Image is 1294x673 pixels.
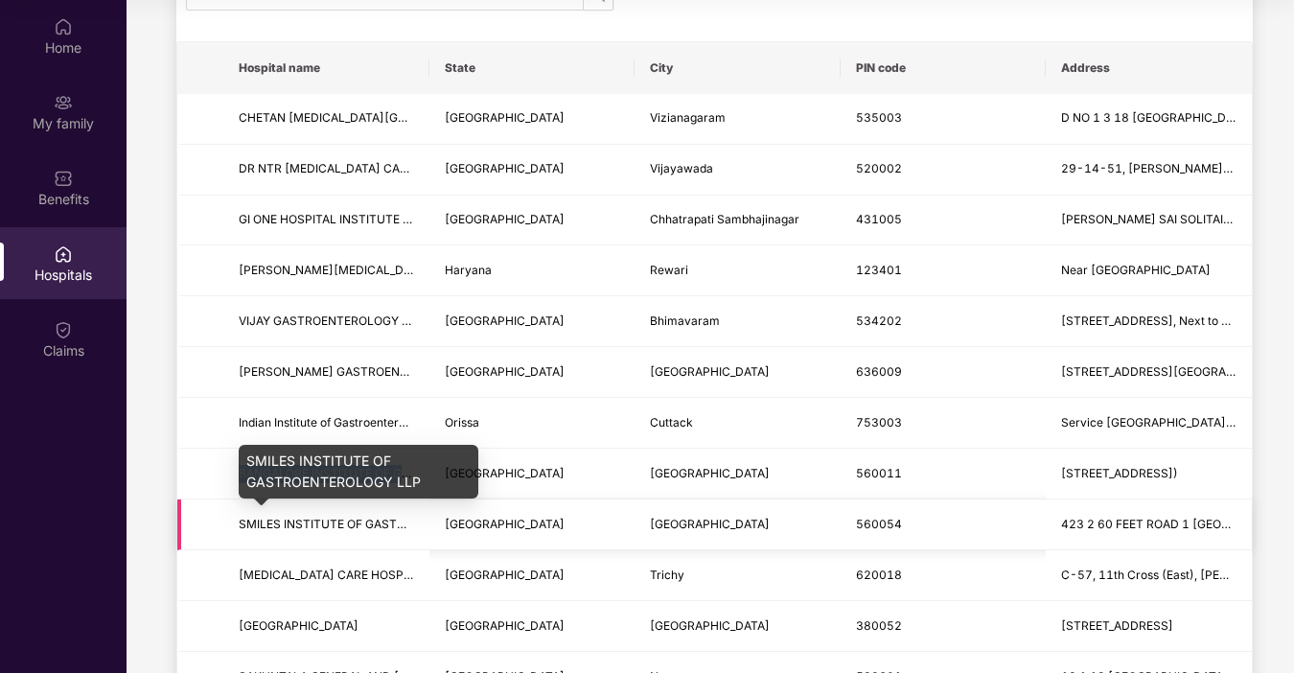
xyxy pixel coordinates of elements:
[856,568,902,582] span: 620018
[429,601,635,652] td: Gujarat
[223,296,429,347] td: VIJAY GASTROENTEROLOGY AND LIVER HOSPITAL
[429,449,635,499] td: Karnataka
[1061,618,1173,633] span: [STREET_ADDRESS]
[635,196,841,246] td: Chhatrapati Sambhajinagar
[650,517,770,531] span: [GEOGRAPHIC_DATA]
[223,499,429,550] td: SMILES INSTITUTE OF GASTROENTEROLOGY LLP
[54,169,73,188] img: svg+xml;base64,PHN2ZyBpZD0iQmVuZWZpdHMiIHhtbG5zPSJodHRwOi8vd3d3LnczLm9yZy8yMDAwL3N2ZyIgd2lkdGg9Ij...
[635,499,841,550] td: Bangalore
[635,296,841,347] td: Bhimavaram
[856,313,902,328] span: 534202
[429,347,635,398] td: Tamil Nadu
[54,320,73,339] img: svg+xml;base64,PHN2ZyBpZD0iQ2xhaW0iIHhtbG5zPSJodHRwOi8vd3d3LnczLm9yZy8yMDAwL3N2ZyIgd2lkdGg9IjIwIi...
[445,618,565,633] span: [GEOGRAPHIC_DATA]
[429,145,635,196] td: Andhra Pradesh
[1046,296,1252,347] td: 7 132 Second Floor Jp Road, Next to Axis bank
[1046,42,1252,94] th: Address
[1061,313,1274,328] span: [STREET_ADDRESS], Next to Axis bank
[1061,466,1178,480] span: [STREET_ADDRESS])
[445,568,565,582] span: [GEOGRAPHIC_DATA]
[635,347,841,398] td: Salem
[1046,94,1252,145] td: D NO 1 3 18 OPP MUNCIPAL PARK, BESIDE HOTEL SHALIMAR
[239,212,546,226] span: GI ONE HOSPITAL INSTITUTE OF GASTROENTEROLOGY
[856,618,902,633] span: 380052
[650,364,770,379] span: [GEOGRAPHIC_DATA]
[635,145,841,196] td: Vijayawada
[429,398,635,449] td: Orissa
[635,601,841,652] td: Ahmedabad
[239,313,549,328] span: VIJAY GASTROENTEROLOGY AND [GEOGRAPHIC_DATA]
[54,17,73,36] img: svg+xml;base64,PHN2ZyBpZD0iSG9tZSIgeG1sbnM9Imh0dHA6Ly93d3cudzMub3JnLzIwMDAvc3ZnIiB3aWR0aD0iMjAiIG...
[429,196,635,246] td: Maharashtra
[1046,601,1252,652] td: 132ft, Helmet Circle, Ring Road
[1046,196,1252,246] td: AMRUT SAI SOLITAIRE, BESIDE GOLDIE CINEMA, NEAR RAILWAY STATION
[635,94,841,145] td: Vizianagaram
[223,449,429,499] td: BANGALORE INSTITUTE OF GASTROENTEROLOGY
[635,245,841,296] td: Rewari
[856,466,902,480] span: 560011
[54,93,73,112] img: svg+xml;base64,PHN2ZyB3aWR0aD0iMjAiIGhlaWdodD0iMjAiIHZpZXdCb3g9IjAgMCAyMCAyMCIgZmlsbD0ibm9uZSIgeG...
[650,161,713,175] span: Vijayawada
[1061,263,1211,277] span: Near [GEOGRAPHIC_DATA]
[223,550,429,601] td: GASTRO CARE HOSPITAL
[856,415,902,429] span: 753003
[1046,245,1252,296] td: Near Court Jain Mandir, Bawal Road
[429,94,635,145] td: Andhra Pradesh
[223,42,429,94] th: Hospital name
[856,161,902,175] span: 520002
[650,568,684,582] span: Trichy
[239,568,427,582] span: [MEDICAL_DATA] CARE HOSPITAL
[635,42,841,94] th: City
[223,196,429,246] td: GI ONE HOSPITAL INSTITUTE OF GASTROENTEROLOGY
[445,212,565,226] span: [GEOGRAPHIC_DATA]
[650,415,693,429] span: Cuttack
[1046,347,1252,398] td: 163 167, Arisipalayam Main Rd Four Roads
[239,60,414,76] span: Hospital name
[1046,449,1252,499] td: No. 34 2nd Block, 100 Feet Road (Ashoka Pillar Road)
[650,618,770,633] span: [GEOGRAPHIC_DATA]
[635,449,841,499] td: Bangalore
[1046,550,1252,601] td: C-57, 11th Cross (East), Thillai Nagar,
[445,364,565,379] span: [GEOGRAPHIC_DATA]
[239,263,576,277] span: [PERSON_NAME][MEDICAL_DATA] And [GEOGRAPHIC_DATA]
[856,212,902,226] span: 431005
[429,550,635,601] td: Tamil Nadu
[1046,499,1252,550] td: 423 2 60 FEET ROAD 1 ST MAIN 1ST STAGE, 1 ST PHASE NEAR SBI BANK MATHIKERE MAIN ROAD GOKULA EXTEN...
[445,161,565,175] span: [GEOGRAPHIC_DATA]
[856,517,902,531] span: 560054
[856,110,902,125] span: 535003
[445,415,479,429] span: Orissa
[445,263,492,277] span: Haryana
[239,415,517,429] span: Indian Institute of Gastroenterology and Hepatology
[635,550,841,601] td: Trichy
[223,94,429,145] td: CHETAN GASTRO & LIVER CENTRE
[429,42,635,94] th: State
[223,347,429,398] td: NITHISH GASTROENTEROLOGY AND MULTI SPECIALITY HOSPITAL
[635,398,841,449] td: Cuttack
[856,364,902,379] span: 636009
[1046,398,1252,449] td: Service Rd, NH-16, Gandarpur
[239,618,358,633] span: [GEOGRAPHIC_DATA]
[239,517,515,531] span: SMILES INSTITUTE OF GASTROENTEROLOGY LLP
[223,245,429,296] td: Dr Neel Kamal Gastro And Lever Hospital
[445,517,565,531] span: [GEOGRAPHIC_DATA]
[650,466,770,480] span: [GEOGRAPHIC_DATA]
[1046,145,1252,196] td: 29-14-51, Pushpa Hotel Centre, Prakasam Road
[650,263,688,277] span: Rewari
[650,313,720,328] span: Bhimavaram
[429,245,635,296] td: Haryana
[856,263,902,277] span: 123401
[445,313,565,328] span: [GEOGRAPHIC_DATA]
[445,110,565,125] span: [GEOGRAPHIC_DATA]
[223,601,429,652] td: KAIZEN HOSPITAL INSTITUTE OF GASTROENTROLOGY & RESEARCH CENTRE
[239,161,512,175] span: DR NTR [MEDICAL_DATA] CARE PRIVATE LIMITED
[841,42,1047,94] th: PIN code
[650,212,799,226] span: Chhatrapati Sambhajinagar
[445,466,565,480] span: [GEOGRAPHIC_DATA]
[223,398,429,449] td: Indian Institute of Gastroenterology and Hepatology
[54,244,73,264] img: svg+xml;base64,PHN2ZyBpZD0iSG9zcGl0YWxzIiB4bWxucz0iaHR0cDovL3d3dy53My5vcmcvMjAwMC9zdmciIHdpZHRoPS...
[429,499,635,550] td: Karnataka
[650,110,726,125] span: Vizianagaram
[429,296,635,347] td: Andhra Pradesh
[239,110,504,125] span: CHETAN [MEDICAL_DATA][GEOGRAPHIC_DATA]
